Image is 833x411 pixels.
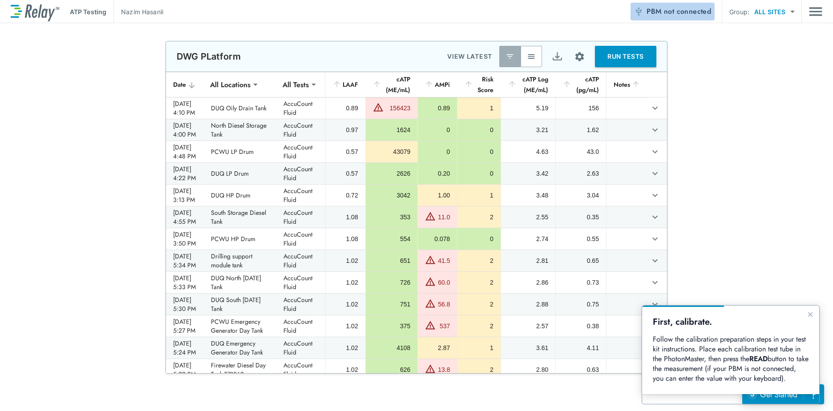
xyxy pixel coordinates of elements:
[508,74,548,95] div: cATP Log (ME/mL)
[276,97,325,119] td: AccuCount Fluid
[425,254,436,265] img: Warning
[642,306,819,404] iframe: tooltip
[373,213,411,222] div: 353
[634,7,643,16] img: Offline Icon
[173,252,197,270] div: [DATE] 5:34 PM
[373,234,411,243] div: 554
[508,234,548,243] div: 2.74
[465,104,493,113] div: 1
[173,274,197,291] div: [DATE] 5:33 PM
[438,213,450,222] div: 11.0
[204,359,276,380] td: Firewater Diesel Day Tank T71060
[276,272,325,293] td: AccuCount Fluid
[647,210,663,225] button: expand row
[552,51,563,62] img: Export Icon
[173,339,197,357] div: [DATE] 5:24 PM
[333,343,358,352] div: 1.02
[173,230,197,248] div: [DATE] 3:50 PM
[438,256,450,265] div: 41.5
[447,51,492,62] p: VIEW LATEST
[508,104,548,113] div: 5.19
[508,169,548,178] div: 3.42
[614,79,640,90] div: Notes
[647,275,663,290] button: expand row
[563,256,599,265] div: 0.65
[373,278,411,287] div: 726
[508,191,548,200] div: 3.48
[465,191,493,200] div: 1
[204,206,276,228] td: South Storage Diesel Tank
[276,228,325,250] td: AccuCount Fluid
[373,147,411,156] div: 43079
[373,322,411,330] div: 375
[464,74,493,95] div: Risk Score
[204,119,276,141] td: North Diesel Storage Tank
[465,256,493,265] div: 2
[276,163,325,184] td: AccuCount Fluid
[425,191,450,200] div: 1.00
[465,234,493,243] div: 0
[664,6,711,16] span: not connected
[333,147,358,156] div: 0.57
[438,322,450,330] div: 537
[647,166,663,181] button: expand row
[465,322,493,330] div: 2
[563,365,599,374] div: 0.63
[333,125,358,134] div: 0.97
[333,213,358,222] div: 1.08
[333,191,358,200] div: 0.72
[647,188,663,203] button: expand row
[373,125,411,134] div: 1624
[465,343,493,352] div: 1
[438,365,450,374] div: 13.8
[647,5,711,18] span: PBM
[729,7,749,16] p: Group:
[333,256,358,265] div: 1.02
[631,3,715,20] button: PBM not connected
[465,169,493,178] div: 0
[465,213,493,222] div: 2
[563,147,599,156] div: 43.0
[647,231,663,246] button: expand row
[568,45,591,68] button: Site setup
[204,76,257,93] div: All Locations
[373,169,411,178] div: 2626
[333,278,358,287] div: 1.02
[276,119,325,141] td: AccuCount Fluid
[204,185,276,206] td: DUQ HP Drum
[204,250,276,271] td: Drilling support module tank
[595,46,656,67] button: RUN TESTS
[332,79,358,90] div: LAAF
[647,253,663,268] button: expand row
[425,211,436,222] img: Warning
[647,122,663,137] button: expand row
[121,7,163,16] p: Nazim Hasanli
[647,144,663,159] button: expand row
[425,104,450,113] div: 0.89
[527,52,536,61] img: View All
[333,234,358,243] div: 1.08
[563,234,599,243] div: 0.55
[425,298,436,309] img: Warning
[204,337,276,359] td: DUQ Emergency Generator Day Tank
[508,278,548,287] div: 2.86
[276,76,315,93] div: All Tests
[204,228,276,250] td: PCWU HP Drum
[204,97,276,119] td: DUQ Oily Drain Tank
[386,104,411,113] div: 156423
[333,169,358,178] div: 0.57
[438,278,450,287] div: 60.0
[173,295,197,313] div: [DATE] 5:30 PM
[508,343,548,352] div: 3.61
[425,79,450,90] div: AMPi
[425,125,450,134] div: 0
[425,276,436,287] img: Warning
[563,278,599,287] div: 0.73
[508,365,548,374] div: 2.80
[333,104,358,113] div: 0.89
[465,147,493,156] div: 0
[508,256,548,265] div: 2.81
